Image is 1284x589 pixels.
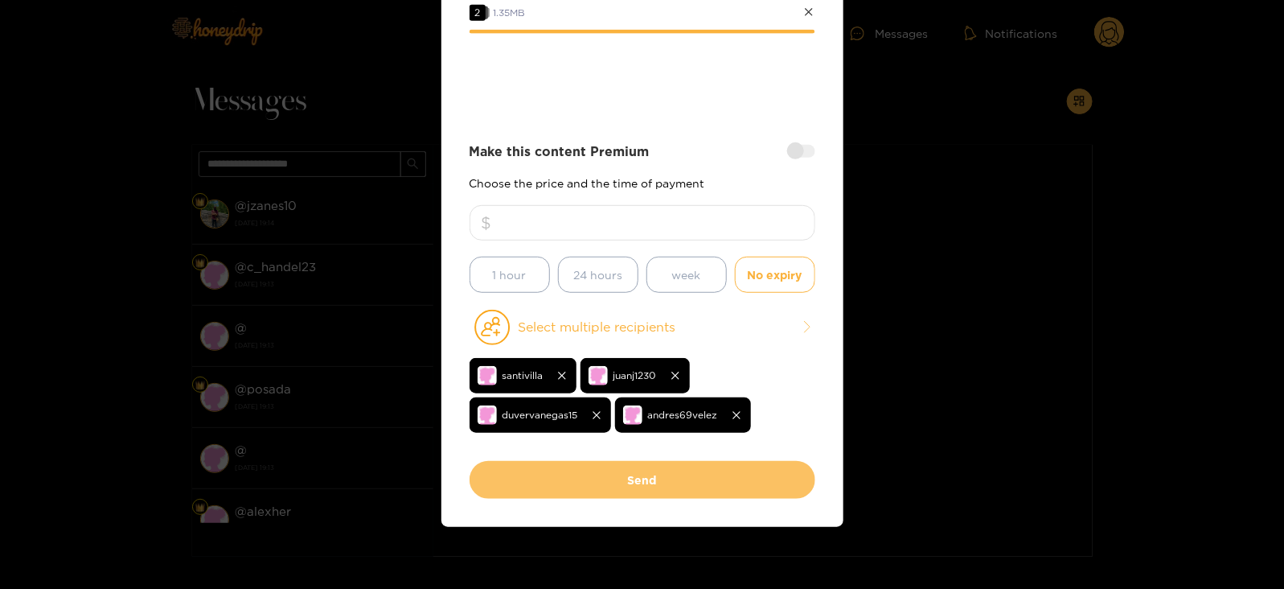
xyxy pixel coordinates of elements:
[470,461,815,499] button: Send
[470,5,486,21] span: 2
[470,142,650,161] strong: Make this content Premium
[478,406,497,425] img: no-avatar.png
[589,366,608,385] img: no-avatar.png
[503,366,544,385] span: santivilla
[470,257,550,293] button: 1 hour
[672,266,701,284] span: week
[478,366,497,385] img: no-avatar.png
[558,257,638,293] button: 24 hours
[503,406,578,424] span: duvervanegas15
[646,257,727,293] button: week
[470,177,815,189] p: Choose the price and the time of payment
[735,257,815,293] button: No expiry
[648,406,718,424] span: andres69velez
[748,266,802,284] span: No expiry
[494,7,526,18] span: 1.35 MB
[573,266,622,284] span: 24 hours
[613,366,657,385] span: juanj1230
[623,406,642,425] img: no-avatar.png
[493,266,527,284] span: 1 hour
[470,309,815,346] button: Select multiple recipients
